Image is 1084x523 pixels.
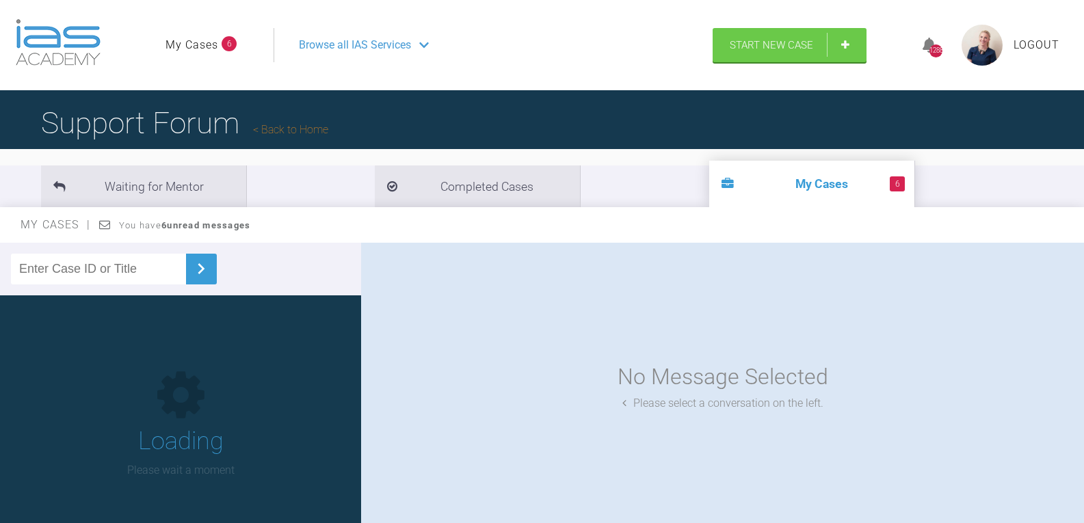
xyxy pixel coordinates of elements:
[890,176,905,191] span: 6
[709,161,914,207] li: My Cases
[929,44,942,57] div: 1288
[138,422,224,461] h1: Loading
[1014,36,1059,54] a: Logout
[222,36,237,51] span: 6
[41,99,328,147] h1: Support Forum
[253,123,328,136] a: Back to Home
[11,254,186,284] input: Enter Case ID or Title
[375,165,580,207] li: Completed Cases
[962,25,1003,66] img: profile.png
[166,36,218,54] a: My Cases
[730,39,813,51] span: Start New Case
[190,258,212,280] img: chevronRight.28bd32b0.svg
[161,220,250,230] strong: 6 unread messages
[622,394,823,412] div: Please select a conversation on the left.
[127,461,235,479] p: Please wait a moment
[21,218,91,231] span: My Cases
[618,360,828,394] div: No Message Selected
[713,28,867,62] a: Start New Case
[16,19,101,66] img: logo-light.3e3ef733.png
[299,36,411,54] span: Browse all IAS Services
[119,220,251,230] span: You have
[41,165,246,207] li: Waiting for Mentor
